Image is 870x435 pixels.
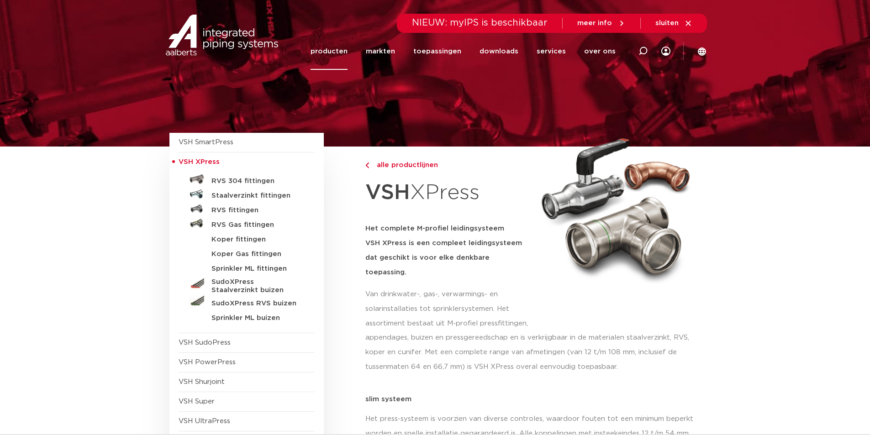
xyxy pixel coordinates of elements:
[412,18,548,27] span: NIEUW: myIPS is beschikbaar
[311,33,616,70] nav: Menu
[211,236,302,244] h5: Koper fittingen
[211,314,302,322] h5: Sprinkler ML buizen
[179,172,315,187] a: RVS 304 fittingen
[179,339,231,346] a: VSH SudoPress
[365,287,531,331] p: Van drinkwater-, gas-, verwarmings- en solarinstallaties tot sprinklersystemen. Het assortiment b...
[179,216,315,231] a: RVS Gas fittingen
[655,19,692,27] a: sluiten
[365,160,531,171] a: alle productlijnen
[211,221,302,229] h5: RVS Gas fittingen
[480,33,518,70] a: downloads
[577,19,626,27] a: meer info
[537,33,566,70] a: services
[365,182,410,203] strong: VSH
[179,359,236,366] a: VSH PowerPress
[179,187,315,201] a: Staalverzinkt fittingen
[413,33,461,70] a: toepassingen
[584,33,616,70] a: over ons
[211,177,302,185] h5: RVS 304 fittingen
[211,206,302,215] h5: RVS fittingen
[211,265,302,273] h5: Sprinkler ML fittingen
[179,378,225,385] a: VSH Shurjoint
[179,158,220,165] span: VSH XPress
[365,396,701,403] p: slim systeem
[211,192,302,200] h5: Staalverzinkt fittingen
[179,309,315,324] a: Sprinkler ML buizen
[371,162,438,168] span: alle productlijnen
[661,33,670,70] div: my IPS
[179,398,215,405] a: VSH Super
[179,245,315,260] a: Koper Gas fittingen
[365,221,531,280] h5: Het complete M-profiel leidingsysteem VSH XPress is een compleet leidingsysteem dat geschikt is v...
[179,260,315,274] a: Sprinkler ML fittingen
[211,299,302,308] h5: SudoXPress RVS buizen
[366,33,395,70] a: markten
[179,294,315,309] a: SudoXPress RVS buizen
[211,278,302,294] h5: SudoXPress Staalverzinkt buizen
[179,231,315,245] a: Koper fittingen
[179,139,233,146] a: VSH SmartPress
[179,418,230,425] a: VSH UltraPress
[311,33,348,70] a: producten
[655,20,679,26] span: sluiten
[179,274,315,294] a: SudoXPress Staalverzinkt buizen
[365,162,369,168] img: chevron-right.svg
[211,250,302,258] h5: Koper Gas fittingen
[577,20,612,26] span: meer info
[365,330,701,374] p: appendages, buizen en pressgereedschap en is verkrijgbaar in de materialen staalverzinkt, RVS, ko...
[179,201,315,216] a: RVS fittingen
[365,175,531,210] h1: XPress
